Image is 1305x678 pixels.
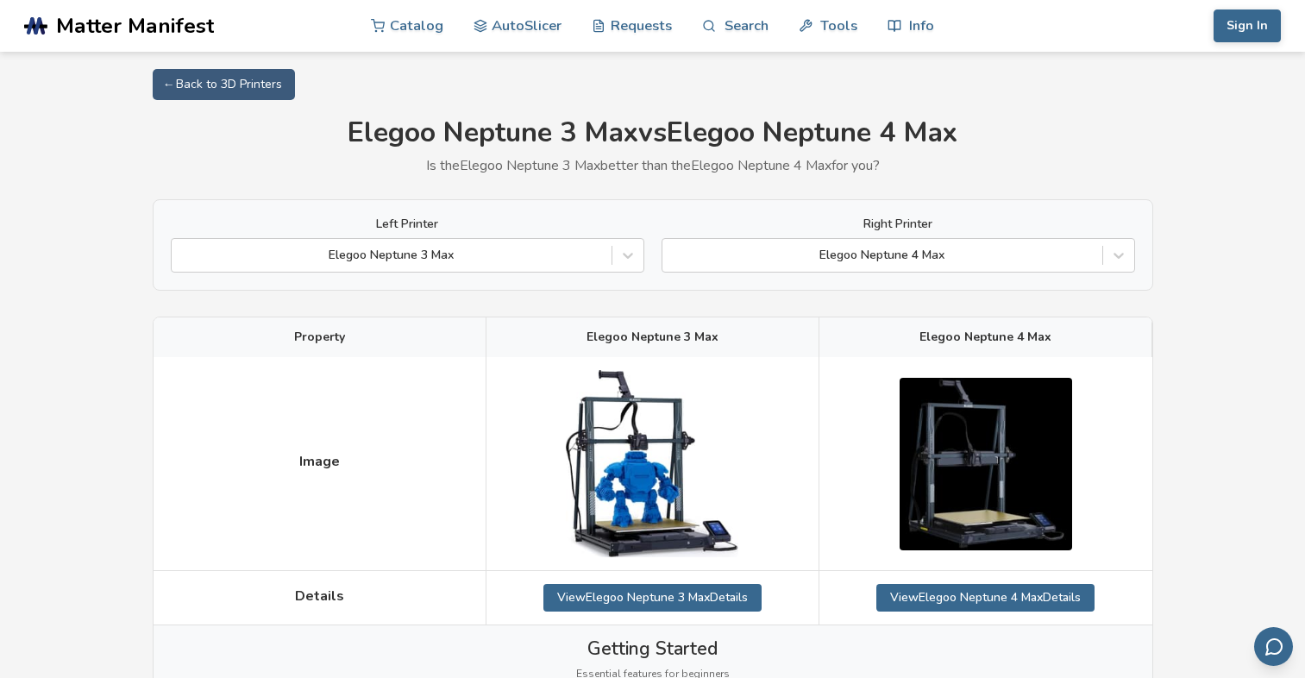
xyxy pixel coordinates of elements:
[662,217,1135,231] label: Right Printer
[566,370,738,556] img: Elegoo Neptune 3 Max
[543,584,762,612] a: ViewElegoo Neptune 3 MaxDetails
[153,117,1153,149] h1: Elegoo Neptune 3 Max vs Elegoo Neptune 4 Max
[671,248,674,262] input: Elegoo Neptune 4 Max
[900,378,1072,550] img: Elegoo Neptune 4 Max
[153,69,295,100] a: ← Back to 3D Printers
[153,158,1153,173] p: Is the Elegoo Neptune 3 Max better than the Elegoo Neptune 4 Max for you?
[56,14,214,38] span: Matter Manifest
[876,584,1095,612] a: ViewElegoo Neptune 4 MaxDetails
[587,330,718,344] span: Elegoo Neptune 3 Max
[1214,9,1281,42] button: Sign In
[1254,627,1293,666] button: Send feedback via email
[299,454,340,469] span: Image
[171,217,644,231] label: Left Printer
[587,638,718,659] span: Getting Started
[294,330,345,344] span: Property
[180,248,184,262] input: Elegoo Neptune 3 Max
[919,330,1051,344] span: Elegoo Neptune 4 Max
[295,588,344,604] span: Details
